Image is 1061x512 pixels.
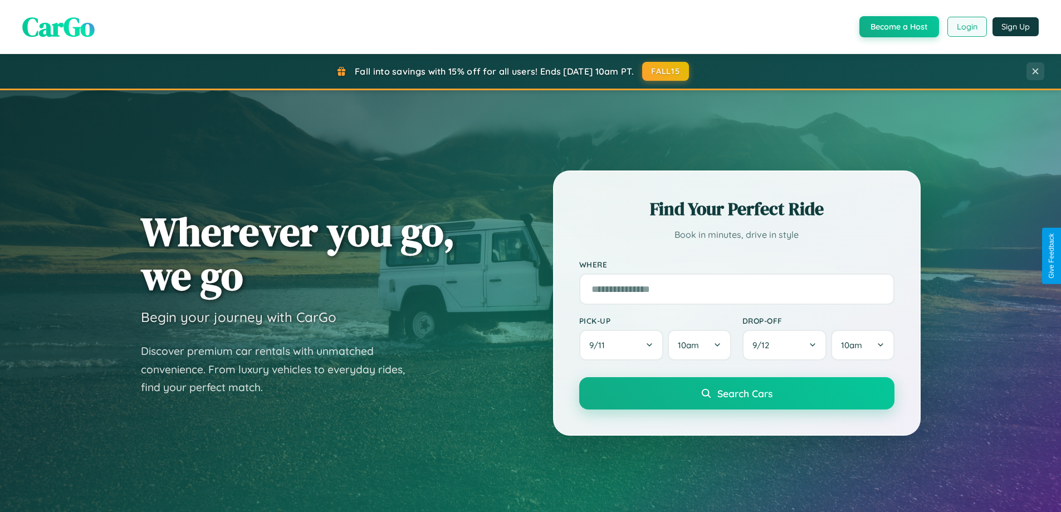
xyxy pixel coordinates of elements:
[992,17,1039,36] button: Sign Up
[141,309,336,325] h3: Begin your journey with CarGo
[841,340,862,350] span: 10am
[579,377,894,409] button: Search Cars
[579,330,664,360] button: 9/11
[22,8,95,45] span: CarGo
[1048,233,1055,279] div: Give Feedback
[579,227,894,243] p: Book in minutes, drive in style
[579,197,894,221] h2: Find Your Perfect Ride
[589,340,610,350] span: 9 / 11
[141,342,419,397] p: Discover premium car rentals with unmatched convenience. From luxury vehicles to everyday rides, ...
[752,340,775,350] span: 9 / 12
[742,316,894,325] label: Drop-off
[859,16,939,37] button: Become a Host
[141,209,455,298] h1: Wherever you go, we go
[717,387,772,399] span: Search Cars
[831,330,894,360] button: 10am
[579,316,731,325] label: Pick-up
[579,260,894,269] label: Where
[355,66,634,77] span: Fall into savings with 15% off for all users! Ends [DATE] 10am PT.
[742,330,827,360] button: 9/12
[642,62,689,81] button: FALL15
[947,17,987,37] button: Login
[678,340,699,350] span: 10am
[668,330,731,360] button: 10am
